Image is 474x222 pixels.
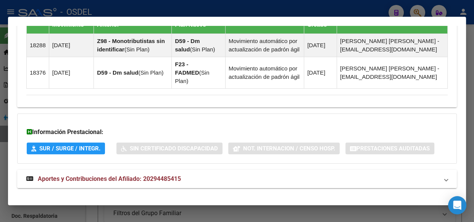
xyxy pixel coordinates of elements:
td: ( ) [94,57,172,89]
td: 18376 [27,57,49,89]
td: [DATE] [304,57,337,89]
td: Movimiento automático por actualización de padrón ágil [225,57,304,89]
span: Not. Internacion / Censo Hosp. [243,145,335,152]
td: [DATE] [49,34,94,57]
button: Not. Internacion / Censo Hosp. [228,142,340,154]
span: Prestaciones Auditadas [356,145,430,152]
strong: D59 - Dm salud [97,69,138,76]
span: Aportes y Contribuciones del Afiliado: 20294485415 [38,175,181,182]
td: [DATE] [304,34,337,57]
strong: D59 - Dm salud [175,38,200,53]
span: Sin Plan [126,46,148,53]
td: Movimiento automático por actualización de padrón ágil [225,34,304,57]
td: ( ) [172,34,225,57]
td: [PERSON_NAME] [PERSON_NAME] - [EMAIL_ADDRESS][DOMAIN_NAME] [337,34,447,57]
button: Sin Certificado Discapacidad [116,142,222,154]
span: Sin Plan [140,69,162,76]
td: ( ) [94,34,172,57]
td: 18288 [27,34,49,57]
h3: Información Prestacional: [27,128,447,137]
button: Prestaciones Auditadas [345,142,434,154]
span: Sin Plan [192,46,213,53]
td: ( ) [172,57,225,89]
strong: F23 - FADMED [175,61,199,76]
div: Open Intercom Messenger [448,196,466,214]
span: SUR / SURGE / INTEGR. [39,145,100,152]
mat-expansion-panel-header: Aportes y Contribuciones del Afiliado: 20294485415 [17,170,457,188]
button: SUR / SURGE / INTEGR. [27,142,105,154]
span: Sin Certificado Discapacidad [130,145,218,152]
strong: Z98 - Monotributistas sin identificar [97,38,165,53]
td: [PERSON_NAME] [PERSON_NAME] - [EMAIL_ADDRESS][DOMAIN_NAME] [337,57,447,89]
td: [DATE] [49,57,94,89]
